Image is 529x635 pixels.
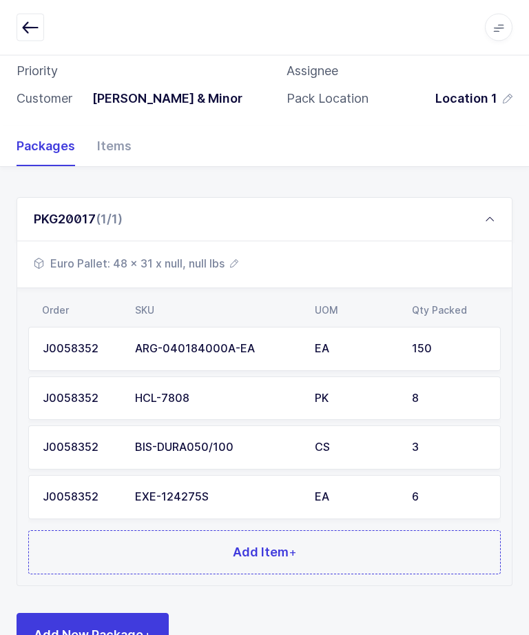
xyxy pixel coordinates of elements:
div: PKG20017 [34,212,123,228]
div: PK [315,393,395,405]
button: Euro Pallet: 48 x 31 x null, null lbs [34,256,238,272]
div: 3 [412,442,486,454]
button: Location 1 [435,91,512,108]
div: CS [315,442,395,454]
div: Items [86,127,132,167]
div: 8 [412,393,486,405]
div: HCL-7808 [135,393,298,405]
span: Add Item [233,544,297,561]
div: BIS-DURA050/100 [135,442,298,454]
div: UOM [315,305,395,316]
div: PKG20017(1/1) [17,242,512,587]
div: 150 [412,343,486,356]
div: J0058352 [43,442,118,454]
div: J0058352 [43,343,118,356]
div: J0058352 [43,492,118,504]
div: Priority [17,63,58,80]
div: EXE-124275S [135,492,298,504]
div: Packages [17,127,86,167]
div: Pack Location [287,91,369,108]
div: Order [42,305,118,316]
span: (1/1) [96,212,123,227]
div: Customer [17,91,72,108]
div: [PERSON_NAME] & Minor [81,91,242,108]
div: Assignee [287,63,338,80]
div: PKG20017(1/1) [17,198,512,242]
div: 6 [412,492,486,504]
div: J0058352 [43,393,118,405]
div: EA [315,343,395,356]
span: + [289,545,297,560]
div: SKU [135,305,298,316]
div: EA [315,492,395,504]
div: Qty Packed [412,305,487,316]
span: Location 1 [435,91,497,108]
div: ARG-040184000A-EA [135,343,298,356]
button: Add Item+ [28,531,501,575]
